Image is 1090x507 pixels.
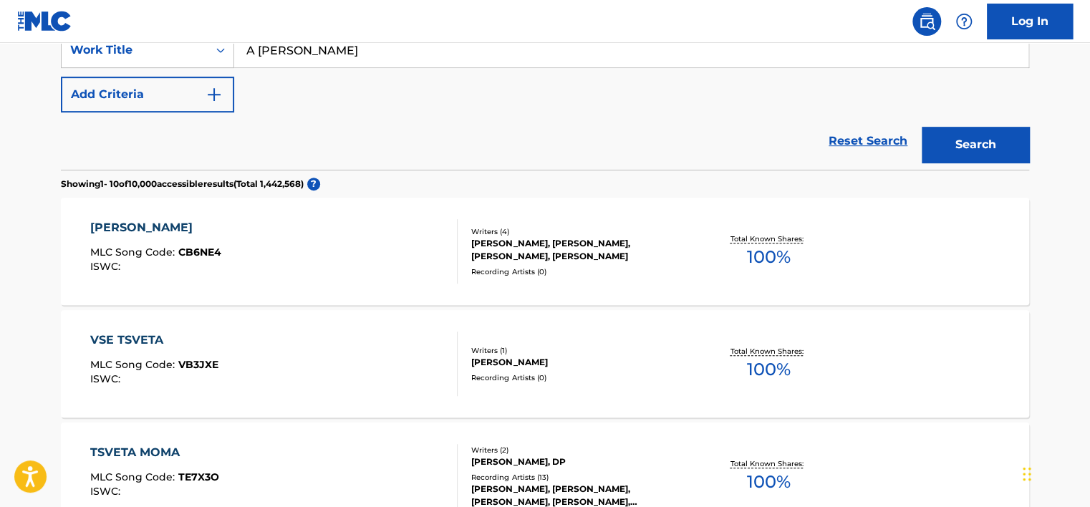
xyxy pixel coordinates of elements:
p: Total Known Shares: [730,346,806,357]
div: [PERSON_NAME], [PERSON_NAME], [PERSON_NAME], [PERSON_NAME] [471,237,688,263]
a: Public Search [912,7,941,36]
div: Help [950,7,978,36]
span: ? [307,178,320,190]
span: ISWC : [90,260,124,273]
div: [PERSON_NAME], DP [471,455,688,468]
a: VSE TSVETAMLC Song Code:VB3JXEISWC:Writers (1)[PERSON_NAME]Recording Artists (0)Total Known Share... [61,310,1029,417]
div: Writers ( 2 ) [471,445,688,455]
span: VB3JXE [178,358,218,371]
div: Writers ( 4 ) [471,226,688,237]
span: 100 % [746,244,790,270]
form: Search Form [61,32,1029,170]
div: Writers ( 1 ) [471,345,688,356]
button: Add Criteria [61,77,234,112]
div: TSVETA MOMA [90,444,219,461]
span: MLC Song Code : [90,246,178,259]
span: ISWC : [90,485,124,498]
a: Reset Search [821,125,915,157]
p: Showing 1 - 10 of 10,000 accessible results (Total 1,442,568 ) [61,178,304,190]
a: Log In [987,4,1073,39]
a: [PERSON_NAME]MLC Song Code:CB6NE4ISWC:Writers (4)[PERSON_NAME], [PERSON_NAME], [PERSON_NAME], [PE... [61,198,1029,305]
div: Recording Artists ( 0 ) [471,372,688,383]
span: MLC Song Code : [90,358,178,371]
span: 100 % [746,357,790,382]
div: VSE TSVETA [90,332,218,349]
div: Work Title [70,42,199,59]
iframe: Chat Widget [1018,438,1090,507]
div: চ্যাট উইজেট [1018,438,1090,507]
div: টেনে আনুন [1023,453,1031,496]
p: Total Known Shares: [730,458,806,469]
img: 9d2ae6d4665cec9f34b9.svg [206,86,223,103]
span: TE7X3O [178,470,219,483]
div: [PERSON_NAME] [90,219,221,236]
div: Recording Artists ( 13 ) [471,472,688,483]
div: [PERSON_NAME] [471,356,688,369]
span: MLC Song Code : [90,470,178,483]
img: help [955,13,973,30]
p: Total Known Shares: [730,233,806,244]
button: Search [922,127,1029,163]
img: search [918,13,935,30]
span: 100 % [746,469,790,495]
span: ISWC : [90,372,124,385]
img: MLC Logo [17,11,72,32]
div: Recording Artists ( 0 ) [471,266,688,277]
span: CB6NE4 [178,246,221,259]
